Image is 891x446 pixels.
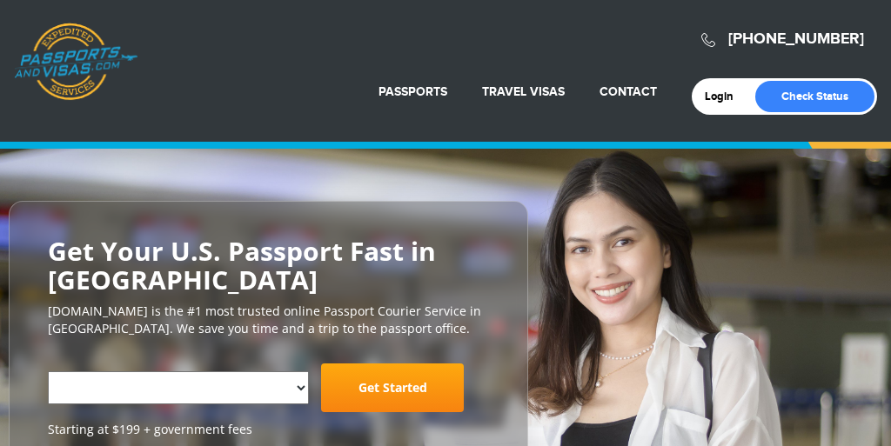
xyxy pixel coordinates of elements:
[321,363,464,412] a: Get Started
[379,84,447,99] a: Passports
[755,81,874,112] a: Check Status
[728,30,864,49] a: [PHONE_NUMBER]
[482,84,565,99] a: Travel Visas
[48,421,489,438] span: Starting at $199 + government fees
[705,90,746,103] a: Login
[48,236,489,294] h2: Get Your U.S. Passport Fast in [GEOGRAPHIC_DATA]
[600,84,657,99] a: Contact
[48,303,489,337] p: [DOMAIN_NAME] is the #1 most trusted online Passport Courier Service in [GEOGRAPHIC_DATA]. We sav...
[14,23,137,101] a: Passports & [DOMAIN_NAME]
